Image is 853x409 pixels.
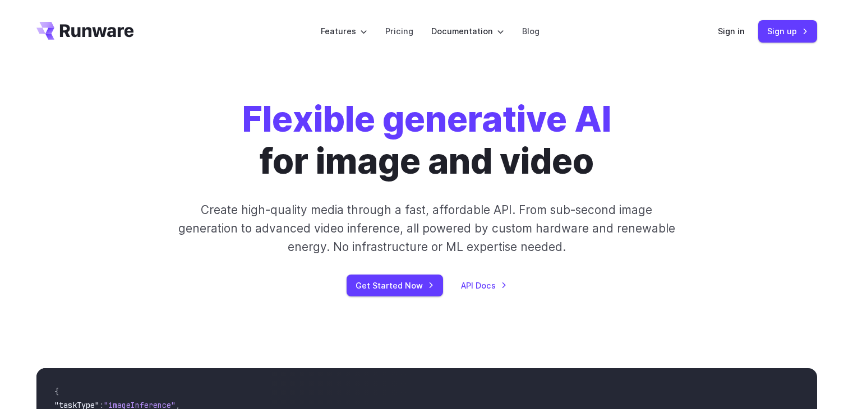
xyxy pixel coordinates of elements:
p: Create high-quality media through a fast, affordable API. From sub-second image generation to adv... [177,201,676,257]
strong: Flexible generative AI [242,98,611,140]
a: Sign in [718,25,745,38]
a: API Docs [461,279,507,292]
a: Sign up [758,20,817,42]
label: Features [321,25,367,38]
span: { [54,387,59,397]
a: Blog [522,25,540,38]
a: Get Started Now [347,275,443,296]
a: Pricing [385,25,413,38]
h1: for image and video [242,99,611,183]
label: Documentation [431,25,504,38]
a: Go to / [36,22,134,40]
